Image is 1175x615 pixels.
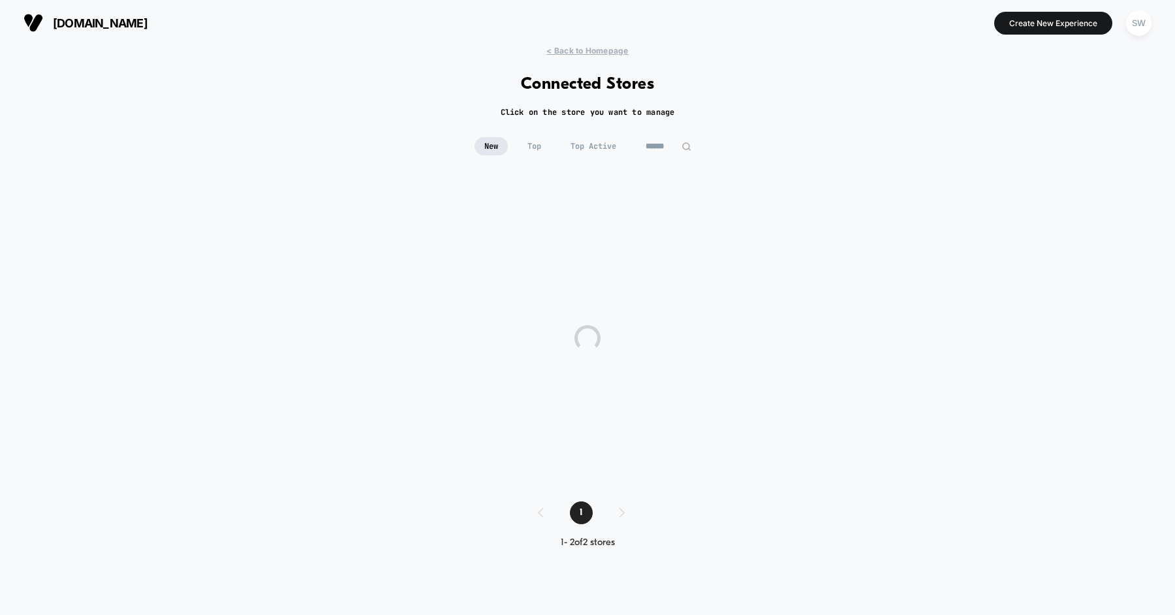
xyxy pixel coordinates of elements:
[501,107,675,118] h2: Click on the store you want to manage
[681,142,691,151] img: edit
[546,46,628,55] span: < Back to Homepage
[561,137,626,155] span: Top Active
[1126,10,1151,36] div: SW
[475,137,508,155] span: New
[53,16,148,30] span: [DOMAIN_NAME]
[521,75,655,94] h1: Connected Stores
[20,12,151,33] button: [DOMAIN_NAME]
[994,12,1112,35] button: Create New Experience
[23,13,43,33] img: Visually logo
[518,137,551,155] span: Top
[1122,10,1155,37] button: SW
